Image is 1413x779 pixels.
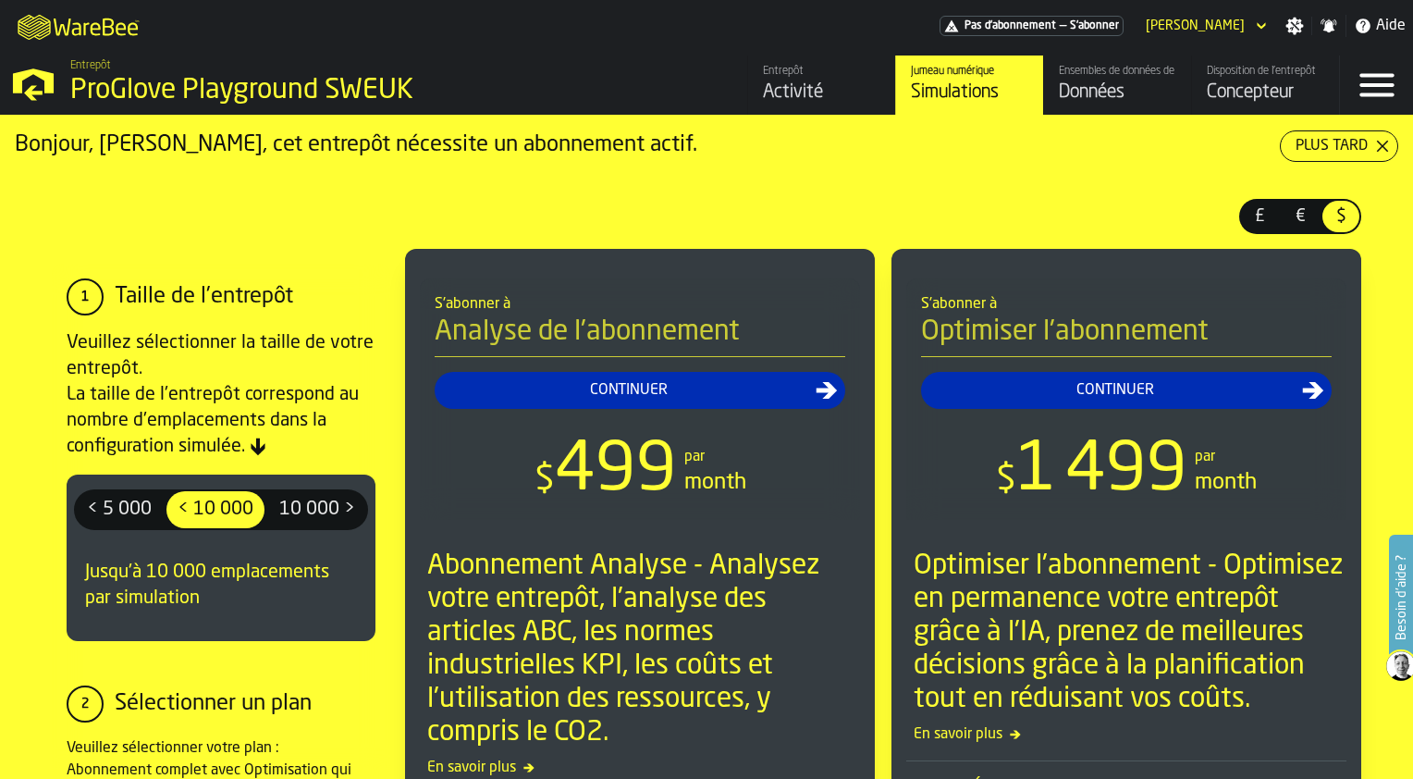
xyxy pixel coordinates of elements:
span: S'abonner [1070,19,1119,32]
label: button-toggle-Paramètres [1278,17,1311,35]
div: par [684,446,705,468]
button: button-Continuer [435,372,845,409]
span: $ [996,462,1016,499]
div: Plus tard [1288,135,1375,157]
a: link-to-/wh/i/3029b44a-deb1-4df6-9711-67e1c2cc458a/pricing/ [940,16,1124,36]
div: Veuillez sélectionner la taille de votre entrepôt. La taille de l'entrepôt correspond au nombre d... [67,330,375,460]
span: En savoir plus [420,757,860,779]
div: Continuer [442,379,816,402]
label: button-switch-multi-$ [1321,199,1361,234]
span: Pas d'abonnement [965,19,1056,32]
a: link-to-/wh/i/3029b44a-deb1-4df6-9711-67e1c2cc458a/designer [1191,56,1339,115]
a: link-to-/wh/i/3029b44a-deb1-4df6-9711-67e1c2cc458a/simulations [895,56,1043,115]
a: link-to-/wh/i/3029b44a-deb1-4df6-9711-67e1c2cc458a/feed/ [747,56,895,115]
label: Besoin d'aide ? [1391,537,1411,659]
div: Sélectionner un plan [115,689,312,719]
span: € [1285,204,1315,229]
span: Entrepôt [70,59,111,72]
div: month [1195,468,1257,498]
label: button-toggle-Aide [1346,15,1413,37]
a: link-to-/wh/i/3029b44a-deb1-4df6-9711-67e1c2cc458a/data [1043,56,1191,115]
span: $ [1326,204,1356,229]
div: Concepteur [1207,80,1324,105]
span: Aide [1376,15,1406,37]
span: £ [1245,204,1274,229]
div: Abonnement Analyse - Analysez votre entrepôt, l'analyse des articles ABC, les normes industrielle... [427,550,860,749]
div: Jumeau numérique [911,65,1028,78]
h4: Optimiser l'abonnement [921,315,1332,357]
div: S'abonner à [921,293,1332,315]
span: 499 [555,439,677,505]
div: month [684,468,746,498]
div: Abonnement au menu [940,16,1124,36]
label: button-toggle-Notifications [1312,17,1345,35]
div: Données [1059,80,1176,105]
div: 1 [67,278,104,315]
div: par [1195,446,1215,468]
div: Entrepôt [763,65,880,78]
div: Optimiser l'abonnement - Optimisez en permanence votre entrepôt grâce à l'IA, prenez de meilleure... [914,550,1346,716]
div: Taille de l'entrepôt [115,282,293,312]
span: $ [534,462,555,499]
span: < 5 000 [80,495,159,525]
span: En savoir plus [906,723,1346,746]
div: thumb [1282,201,1319,232]
div: DropdownMenuValue-Jean Hubert Desvernay [1138,15,1271,37]
div: ProGlove Playground SWEUK [70,74,570,107]
div: Activité [763,80,880,105]
div: thumb [166,491,264,528]
span: 10 000 > [272,495,362,525]
label: button-switch-multi-< 5 000 [74,489,165,530]
div: Bonjour, [PERSON_NAME], cet entrepôt nécessite un abonnement actif. [15,130,1280,160]
label: button-switch-multi-£ [1239,199,1280,234]
div: thumb [1241,201,1278,232]
div: thumb [76,491,163,528]
h4: Analyse de l'abonnement [435,315,845,357]
div: Jusqu'à 10 000 emplacements par simulation [74,545,368,626]
div: thumb [1322,201,1359,232]
div: thumb [268,491,366,528]
button: button-Continuer [921,372,1332,409]
div: Simulations [911,80,1028,105]
label: button-switch-multi-10 000 > [266,489,368,530]
label: button-switch-multi-€ [1280,199,1321,234]
div: Continuer [928,379,1302,402]
label: button-toggle-Menu [1340,56,1413,115]
label: button-switch-multi-< 10 000 [165,489,266,530]
button: button-Plus tard [1280,130,1398,162]
div: Ensembles de données de l'entrepôt [1059,65,1176,78]
span: < 10 000 [170,495,261,525]
span: — [1060,19,1066,32]
div: S'abonner à [435,293,845,315]
span: 1 499 [1016,439,1187,505]
div: 2 [67,686,104,723]
div: Disposition de l'entrepôt [1207,65,1324,78]
div: DropdownMenuValue-Jean Hubert Desvernay [1146,19,1245,33]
